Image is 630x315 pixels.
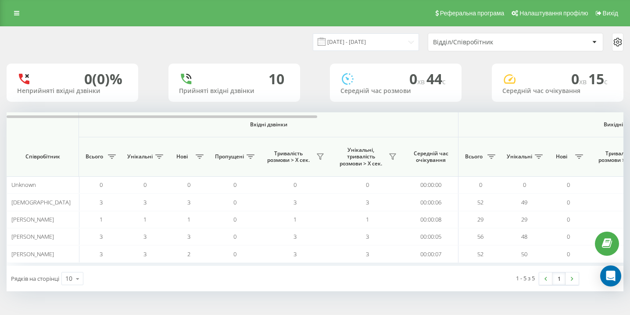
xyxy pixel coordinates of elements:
span: 0 [567,181,570,189]
span: 3 [143,250,147,258]
td: 00:00:00 [404,176,458,193]
span: 3 [294,250,297,258]
span: Налаштування профілю [519,10,588,17]
span: 0 [143,181,147,189]
span: 3 [100,233,103,240]
span: 52 [623,198,630,206]
span: Unknown [11,181,36,189]
span: 0 [567,250,570,258]
span: Нові [551,153,573,160]
a: 1 [552,272,566,285]
span: Всього [83,153,105,160]
span: 0 [409,69,426,88]
span: c [604,77,608,86]
span: 52 [477,198,483,206]
span: 3 [294,233,297,240]
span: 0 [233,233,236,240]
span: Пропущені [215,153,244,160]
span: [PERSON_NAME] [11,215,54,223]
span: 44 [426,69,446,88]
div: Прийняті вхідні дзвінки [179,87,290,95]
span: 56 [623,233,630,240]
span: 0 [567,233,570,240]
span: 0 [233,181,236,189]
span: Вхідні дзвінки [102,121,435,128]
span: 0 [233,215,236,223]
span: 3 [100,250,103,258]
span: хв [579,77,588,86]
span: Реферальна програма [440,10,505,17]
div: 10 [65,274,72,283]
span: Співробітник [14,153,71,160]
div: Open Intercom Messenger [600,265,621,286]
div: Відділ/Співробітник [433,39,538,46]
span: 3 [143,233,147,240]
span: 3 [100,198,103,206]
span: 0 [100,181,103,189]
span: 29 [623,215,630,223]
span: 29 [477,215,483,223]
span: Унікальні [507,153,532,160]
div: 1 - 5 з 5 [516,274,535,283]
span: 1 [294,215,297,223]
span: 0 [571,69,588,88]
span: хв [417,77,426,86]
div: 0 (0)% [84,71,122,87]
span: 1 [366,215,369,223]
td: 00:00:08 [404,211,458,228]
span: 1 [143,215,147,223]
span: 0 [233,198,236,206]
span: Рядків на сторінці [11,275,59,283]
span: 48 [521,233,527,240]
span: c [442,77,446,86]
span: 3 [187,233,190,240]
span: Нові [171,153,193,160]
span: 1 [100,215,103,223]
span: Тривалість розмови > Х сек. [263,150,314,164]
span: 52 [623,250,630,258]
div: Неприйняті вхідні дзвінки [17,87,128,95]
span: Унікальні [127,153,153,160]
span: [PERSON_NAME] [11,233,54,240]
span: Всього [463,153,485,160]
span: Унікальні, тривалість розмови > Х сек. [336,147,386,167]
span: 0 [523,181,526,189]
span: 29 [521,215,527,223]
span: Вихід [603,10,618,17]
span: 1 [187,215,190,223]
span: 2 [187,250,190,258]
span: 56 [477,233,483,240]
span: [DEMOGRAPHIC_DATA] [11,198,71,206]
span: 3 [366,198,369,206]
span: 15 [588,69,608,88]
span: 3 [366,250,369,258]
span: 52 [477,250,483,258]
span: 0 [567,198,570,206]
div: 10 [268,71,284,87]
span: [PERSON_NAME] [11,250,54,258]
span: 0 [366,181,369,189]
span: 0 [294,181,297,189]
span: 3 [366,233,369,240]
div: Середній час очікування [502,87,613,95]
span: 0 [567,215,570,223]
span: 49 [521,198,527,206]
span: 0 [479,181,482,189]
span: 3 [294,198,297,206]
span: 3 [187,198,190,206]
span: 50 [521,250,527,258]
span: Середній час очікування [410,150,451,164]
td: 00:00:07 [404,245,458,262]
span: 0 [187,181,190,189]
span: 3 [143,198,147,206]
td: 00:00:06 [404,193,458,211]
span: 0 [233,250,236,258]
div: Середній час розмови [340,87,451,95]
td: 00:00:05 [404,228,458,245]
